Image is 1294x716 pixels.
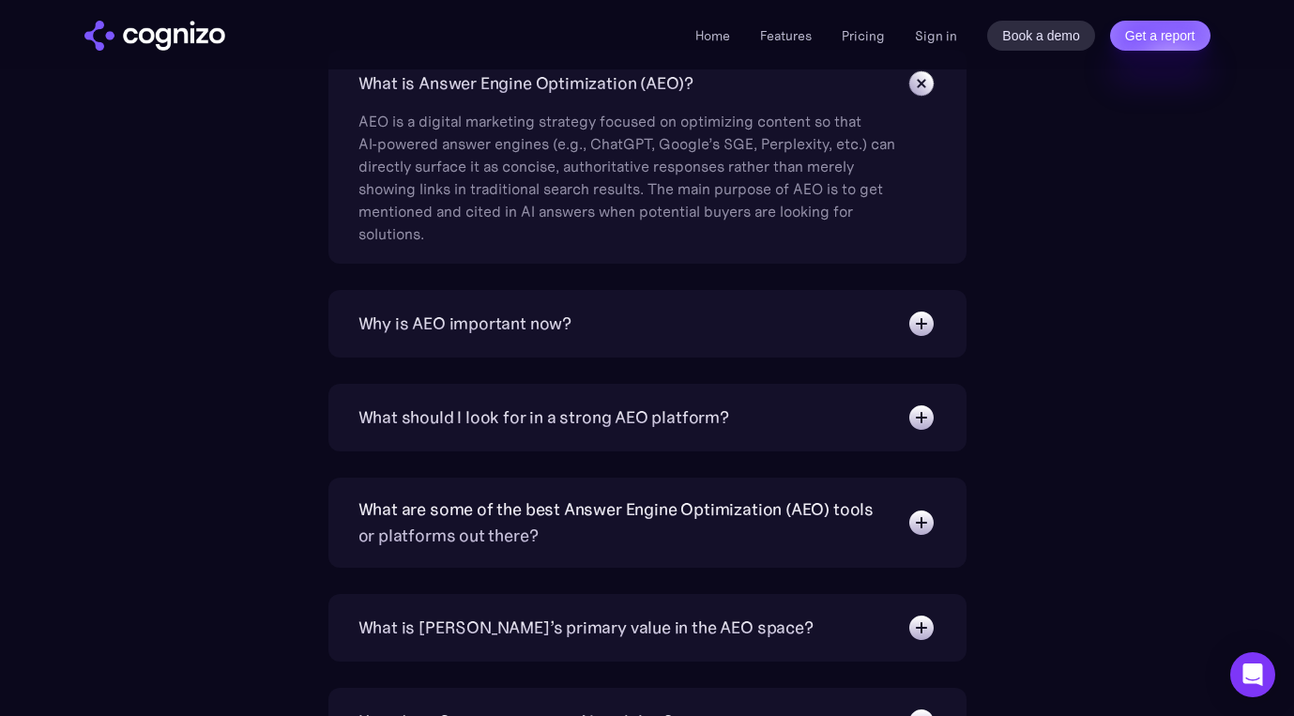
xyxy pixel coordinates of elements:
a: Features [760,27,812,44]
div: Open Intercom Messenger [1230,652,1275,697]
img: cognizo logo [84,21,225,51]
a: Home [695,27,730,44]
div: What are some of the best Answer Engine Optimization (AEO) tools or platforms out there? [358,496,888,549]
div: Why is AEO important now? [358,311,572,337]
a: Pricing [842,27,885,44]
a: Sign in [915,24,957,47]
a: Book a demo [987,21,1095,51]
div: What is [PERSON_NAME]’s primary value in the AEO space? [358,615,814,641]
a: Get a report [1110,21,1210,51]
div: What should I look for in a strong AEO platform? [358,404,729,431]
a: home [84,21,225,51]
div: AEO is a digital marketing strategy focused on optimizing content so that AI‑powered answer engin... [358,99,903,245]
div: What is Answer Engine Optimization (AEO)? [358,70,694,97]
